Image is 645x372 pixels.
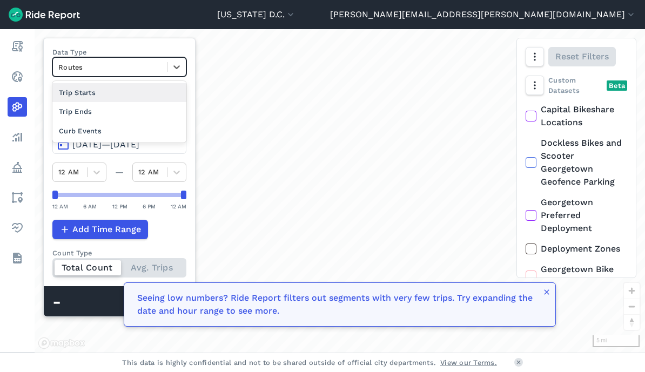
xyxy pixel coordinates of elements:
[217,8,296,21] button: [US_STATE] D.C.
[52,134,186,154] button: [DATE]—[DATE]
[52,295,126,309] div: -
[8,218,27,238] a: Health
[548,47,616,66] button: Reset Filters
[526,263,627,289] label: Georgetown Bike Parking
[72,139,139,150] span: [DATE]—[DATE]
[8,97,27,117] a: Heatmaps
[72,223,141,236] span: Add Time Range
[112,201,127,211] div: 12 PM
[52,220,148,239] button: Add Time Range
[526,137,627,188] label: Dockless Bikes and Scooter Georgetown Geofence Parking
[8,127,27,147] a: Analyze
[607,80,627,91] div: Beta
[8,188,27,207] a: Areas
[83,201,97,211] div: 6 AM
[52,102,186,121] div: Trip Ends
[52,83,186,102] div: Trip Starts
[52,47,186,57] label: Data Type
[526,103,627,129] label: Capital Bikeshare Locations
[35,29,645,353] div: loading
[52,248,186,258] div: Count Type
[52,121,186,140] div: Curb Events
[330,8,636,21] button: [PERSON_NAME][EMAIL_ADDRESS][PERSON_NAME][DOMAIN_NAME]
[52,201,68,211] div: 12 AM
[171,201,186,211] div: 12 AM
[555,50,609,63] span: Reset Filters
[526,242,627,255] label: Deployment Zones
[8,67,27,86] a: Realtime
[526,196,627,235] label: Georgetown Preferred Deployment
[440,357,497,368] a: View our Terms.
[106,166,132,179] div: —
[8,248,27,268] a: Datasets
[44,286,195,316] div: Matched Trips
[9,8,80,22] img: Ride Report
[526,75,627,96] div: Custom Datasets
[8,158,27,177] a: Policy
[143,201,156,211] div: 6 PM
[8,37,27,56] a: Report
